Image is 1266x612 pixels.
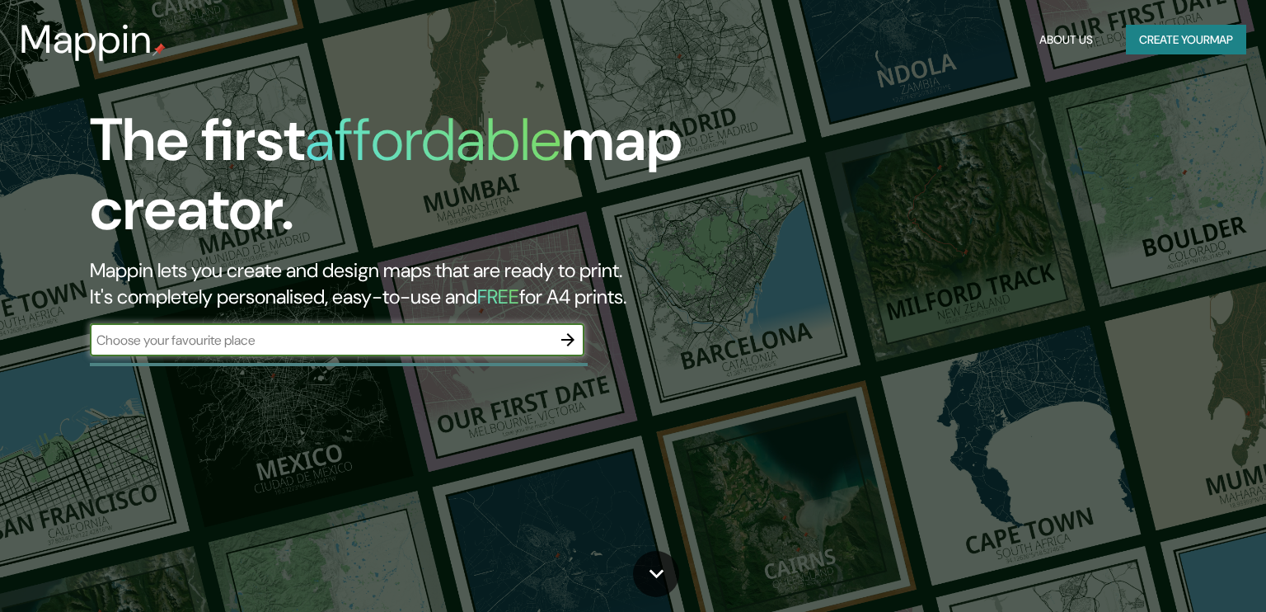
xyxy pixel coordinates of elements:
h1: affordable [305,101,561,178]
h5: FREE [477,284,519,309]
button: Create yourmap [1126,25,1246,55]
button: About Us [1033,25,1100,55]
input: Choose your favourite place [90,331,551,350]
h1: The first map creator. [90,106,723,257]
h2: Mappin lets you create and design maps that are ready to print. It's completely personalised, eas... [90,257,723,310]
img: mappin-pin [152,43,166,56]
h3: Mappin [20,16,152,63]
